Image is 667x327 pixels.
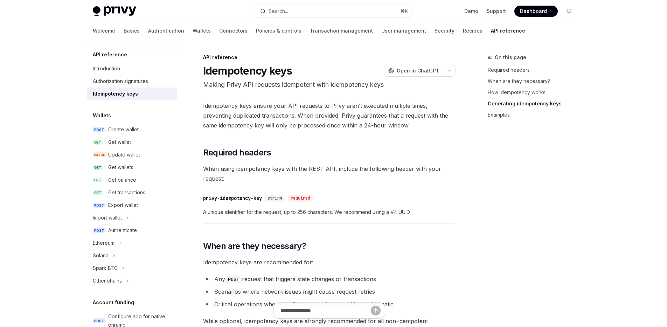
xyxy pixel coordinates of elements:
a: GETGet wallets [87,161,177,174]
div: Ethereum [93,239,114,247]
span: When are they necessary? [203,241,306,252]
h5: API reference [93,50,127,59]
h5: Account funding [93,298,134,307]
span: string [268,195,282,201]
h1: Idempotency keys [203,64,292,77]
div: privy-idempotency-key [203,195,262,202]
a: Examples [488,109,580,120]
a: API reference [491,22,525,39]
div: API reference [203,54,456,61]
a: Recipes [463,22,482,39]
span: ⌘ K [401,8,408,14]
p: Making Privy API requests idempotent with idempotency keys [203,80,456,90]
a: When are they necessary? [488,76,580,87]
span: PATCH [93,152,107,158]
span: Idempotency keys are recommended for: [203,257,456,267]
a: GETGet transactions [87,186,177,199]
a: Demo [464,8,478,15]
a: Welcome [93,22,115,39]
a: Introduction [87,62,177,75]
a: POSTCreate wallet [87,123,177,136]
span: GET [93,178,103,183]
span: On this page [495,53,526,62]
a: POSTAuthenticate [87,224,177,237]
a: Policies & controls [256,22,301,39]
div: Authenticate [108,226,137,235]
div: Search... [269,7,288,15]
div: Import wallet [93,214,122,222]
li: Critical operations where duplicate execution would be problematic [203,299,456,309]
div: Other chains [93,277,122,285]
div: Idempotency keys [93,90,138,98]
span: GET [93,165,103,170]
span: Open in ChatGPT [397,67,439,74]
span: Dashboard [520,8,547,15]
a: GETGet balance [87,174,177,186]
li: Any request that triggers state changes or transactions [203,274,456,284]
button: Open in ChatGPT [384,65,444,77]
a: How idempotency works [488,87,580,98]
span: POST [93,228,105,233]
a: Security [435,22,454,39]
div: Create wallet [108,125,139,134]
button: Send message [371,306,381,315]
a: POSTExport wallet [87,199,177,211]
div: Get transactions [108,188,145,197]
a: PATCHUpdate wallet [87,148,177,161]
span: GET [93,140,103,145]
div: Spark BTC [93,264,118,272]
span: Idempotency keys ensure your API requests to Privy aren’t executed multiple times, preventing dup... [203,101,456,130]
a: Connectors [219,22,248,39]
div: Export wallet [108,201,138,209]
li: Scenarios where network issues might cause request retries [203,287,456,297]
div: Solana [93,251,109,260]
a: Generating idempotency keys [488,98,580,109]
div: Get balance [108,176,136,184]
h5: Wallets [93,111,111,120]
a: Wallets [193,22,211,39]
a: Authorization signatures [87,75,177,88]
div: Update wallet [108,151,140,159]
span: A unique identifier for the request, up to 256 characters. We recommend using a V4 UUID. [203,208,456,216]
span: GET [93,190,103,195]
a: Transaction management [310,22,373,39]
span: POST [93,203,105,208]
code: POST [225,276,242,283]
div: Get wallet [108,138,131,146]
a: Dashboard [514,6,558,17]
div: Get wallets [108,163,133,172]
button: Toggle dark mode [563,6,575,17]
button: Search...⌘K [255,5,412,18]
a: Idempotency keys [87,88,177,100]
a: GETGet wallet [87,136,177,148]
a: User management [381,22,426,39]
span: POST [93,318,105,323]
span: POST [93,127,105,132]
img: light logo [93,6,136,16]
span: When using idempotency keys with the REST API, include the following header with your request: [203,164,456,183]
a: Support [487,8,506,15]
a: Required headers [488,64,580,76]
span: Required headers [203,147,271,158]
div: required [288,195,313,202]
a: Authentication [148,22,184,39]
a: Basics [124,22,140,39]
div: Authorization signatures [93,77,148,85]
div: Introduction [93,64,120,73]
